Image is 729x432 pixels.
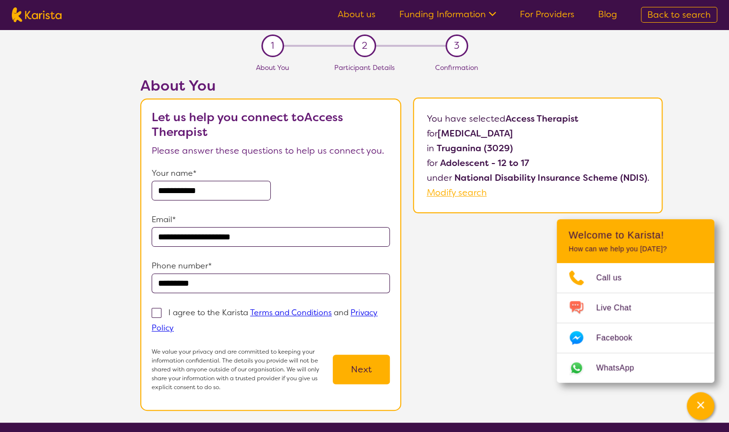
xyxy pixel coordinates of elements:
p: We value your privacy and are committed to keeping your information confidential. The details you... [152,347,333,392]
span: Call us [596,270,634,285]
span: About You [256,63,289,72]
a: Funding Information [399,8,496,20]
img: Karista logo [12,7,62,22]
span: Live Chat [596,300,643,315]
b: [MEDICAL_DATA] [438,128,513,139]
b: Adolescent - 12 to 17 [440,157,529,169]
a: Modify search [427,187,487,199]
p: Your name* [152,166,390,181]
p: in [427,141,649,156]
a: About us [338,8,376,20]
a: For Providers [520,8,574,20]
div: Channel Menu [557,219,714,383]
a: Web link opens in a new tab. [557,353,714,383]
span: Facebook [596,331,644,345]
h2: Welcome to Karista! [569,229,702,241]
span: Back to search [647,9,711,21]
p: for [427,126,649,141]
a: Blog [598,8,617,20]
b: Let us help you connect to Access Therapist [152,109,343,140]
b: Truganina (3029) [437,142,513,154]
span: 2 [362,38,367,53]
button: Next [333,355,390,384]
span: 3 [454,38,459,53]
span: WhatsApp [596,361,646,375]
a: Back to search [641,7,717,23]
p: for [427,156,649,170]
p: I agree to the Karista and [152,307,378,333]
h2: About You [140,77,401,95]
p: under . [427,170,649,185]
p: Phone number* [152,259,390,273]
p: Please answer these questions to help us connect you. [152,143,390,158]
b: Access Therapist [506,113,578,125]
span: Participant Details [334,63,395,72]
p: How can we help you [DATE]? [569,245,702,253]
p: You have selected [427,111,649,200]
span: Confirmation [435,63,478,72]
p: Email* [152,212,390,227]
b: National Disability Insurance Scheme (NDIS) [454,172,647,184]
ul: Choose channel [557,263,714,383]
a: Terms and Conditions [250,307,332,318]
span: 1 [271,38,274,53]
button: Channel Menu [687,392,714,420]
